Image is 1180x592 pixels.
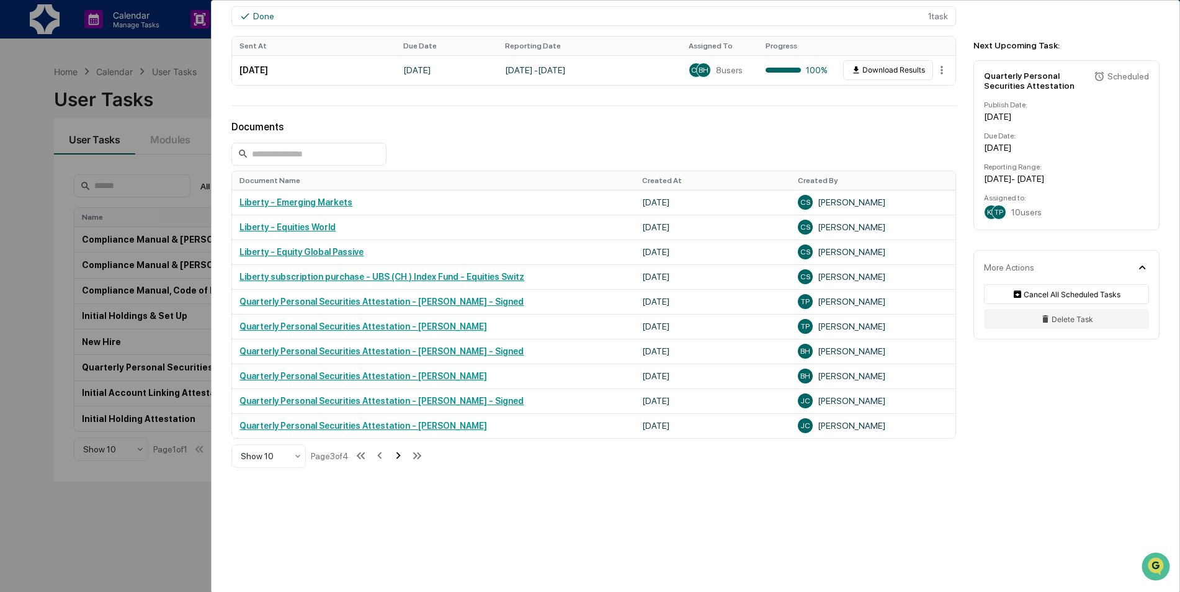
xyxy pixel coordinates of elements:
[798,369,948,383] div: [PERSON_NAME]
[798,220,948,235] div: [PERSON_NAME]
[123,210,150,220] span: Pylon
[800,272,810,281] span: CS
[25,156,80,169] span: Preclearance
[239,346,524,356] a: Quarterly Personal Securities Attestation - [PERSON_NAME] - Signed
[987,208,996,217] span: KV
[12,26,226,46] p: How can we help?
[995,208,1003,217] span: TP
[232,37,396,55] th: Sent At
[635,240,790,264] td: [DATE]
[311,451,349,461] div: Page 3 of 4
[239,321,487,331] a: Quarterly Personal Securities Attestation - [PERSON_NAME]
[635,314,790,339] td: [DATE]
[239,247,364,257] a: Liberty - Equity Global Passive
[984,309,1149,329] button: Delete Task
[984,143,1149,153] div: [DATE]
[42,95,203,107] div: Start new chat
[798,195,948,210] div: [PERSON_NAME]
[239,222,336,232] a: Liberty - Equities World
[758,37,835,55] th: Progress
[239,197,352,207] a: Liberty - Emerging Markets
[90,158,100,168] div: 🗄️
[984,284,1149,304] button: Cancel All Scheduled Tasks
[635,364,790,388] td: [DATE]
[239,396,524,406] a: Quarterly Personal Securities Attestation - [PERSON_NAME] - Signed
[798,244,948,259] div: [PERSON_NAME]
[231,121,956,133] div: Documents
[12,181,22,191] div: 🔎
[1140,551,1174,585] iframe: Open customer support
[984,262,1034,272] div: More Actions
[635,339,790,364] td: [DATE]
[635,215,790,240] td: [DATE]
[984,71,1089,91] div: Quarterly Personal Securities Attestation
[800,198,810,207] span: CS
[1011,207,1042,217] span: 10 users
[798,418,948,433] div: [PERSON_NAME]
[635,413,790,438] td: [DATE]
[798,393,948,408] div: [PERSON_NAME]
[498,37,681,55] th: Reporting Date
[239,272,524,282] a: Liberty subscription purchase - UBS (CH ) Index Fund - Equities Switz
[790,171,955,190] th: Created By
[699,66,708,74] span: BH
[973,40,1160,50] div: Next Upcoming Task:
[635,289,790,314] td: [DATE]
[239,421,487,431] a: Quarterly Personal Securities Attestation - [PERSON_NAME]
[984,163,1149,171] div: Reporting Range:
[211,99,226,114] button: Start new chat
[12,158,22,168] div: 🖐️
[635,388,790,413] td: [DATE]
[7,151,85,174] a: 🖐️Preclearance
[798,344,948,359] div: [PERSON_NAME]
[396,55,498,85] td: [DATE]
[25,180,78,192] span: Data Lookup
[798,294,948,309] div: [PERSON_NAME]
[232,171,635,190] th: Document Name
[691,66,701,74] span: CS
[102,156,154,169] span: Attestations
[800,372,810,380] span: BH
[498,55,681,85] td: [DATE] - [DATE]
[42,107,157,117] div: We're available if you need us!
[716,65,743,75] span: 8 users
[7,175,83,197] a: 🔎Data Lookup
[984,112,1149,122] div: [DATE]
[766,65,828,75] div: 100%
[85,151,159,174] a: 🗄️Attestations
[843,60,933,80] button: Download Results
[800,421,810,430] span: JC
[984,101,1149,109] div: Publish Date:
[87,210,150,220] a: Powered byPylon
[635,264,790,289] td: [DATE]
[635,190,790,215] td: [DATE]
[681,37,758,55] th: Assigned To
[984,194,1149,202] div: Assigned to:
[800,347,810,356] span: BH
[635,171,790,190] th: Created At
[801,297,810,306] span: TP
[239,371,487,381] a: Quarterly Personal Securities Attestation - [PERSON_NAME]
[800,397,810,405] span: JC
[800,248,810,256] span: CS
[800,223,810,231] span: CS
[984,132,1149,140] div: Due Date:
[232,55,396,85] td: [DATE]
[801,322,810,331] span: TP
[798,269,948,284] div: [PERSON_NAME]
[1107,71,1149,81] div: Scheduled
[12,95,35,117] img: 1746055101610-c473b297-6a78-478c-a979-82029cc54cd1
[396,37,498,55] th: Due Date
[984,174,1149,184] div: [DATE] - [DATE]
[253,11,274,21] div: Done
[239,297,524,307] a: Quarterly Personal Securities Attestation - [PERSON_NAME] - Signed
[798,319,948,334] div: [PERSON_NAME]
[231,6,956,26] div: 1 task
